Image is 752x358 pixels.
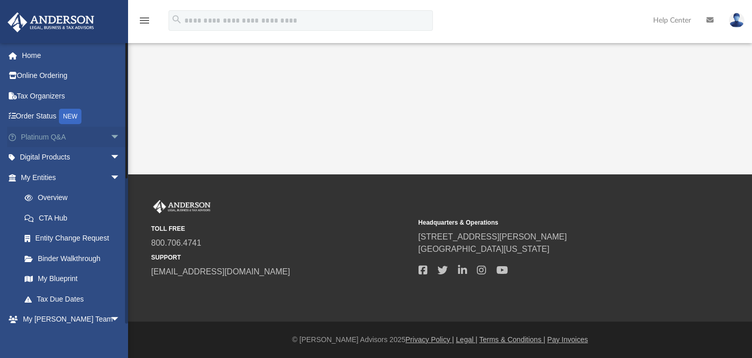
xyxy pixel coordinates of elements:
a: Home [7,45,136,66]
div: © [PERSON_NAME] Advisors 2025 [128,334,752,345]
a: CTA Hub [14,208,136,228]
a: Binder Walkthrough [14,248,136,269]
span: arrow_drop_down [110,127,131,148]
a: Terms & Conditions | [479,335,546,344]
span: arrow_drop_down [110,147,131,168]
a: Entity Change Request [14,228,136,249]
a: Overview [14,188,136,208]
a: [STREET_ADDRESS][PERSON_NAME] [419,232,567,241]
span: arrow_drop_down [110,167,131,188]
img: User Pic [729,13,744,28]
small: Headquarters & Operations [419,218,679,227]
span: arrow_drop_down [110,309,131,330]
a: Privacy Policy | [406,335,454,344]
a: My [PERSON_NAME] Teamarrow_drop_down [7,309,131,330]
a: Tax Due Dates [14,289,136,309]
div: NEW [59,109,81,124]
a: 800.706.4741 [151,238,201,247]
img: Anderson Advisors Platinum Portal [151,200,213,213]
a: Legal | [456,335,477,344]
i: search [171,14,182,25]
a: Order StatusNEW [7,106,136,127]
img: Anderson Advisors Platinum Portal [5,12,97,32]
i: menu [138,14,151,27]
a: Digital Productsarrow_drop_down [7,147,136,168]
a: Tax Organizers [7,86,136,106]
a: Online Ordering [7,66,136,86]
a: My Blueprint [14,269,131,289]
a: Platinum Q&Aarrow_drop_down [7,127,136,147]
small: SUPPORT [151,253,411,262]
a: Pay Invoices [547,335,588,344]
small: TOLL FREE [151,224,411,233]
a: My Entitiesarrow_drop_down [7,167,136,188]
a: menu [138,19,151,27]
a: [EMAIL_ADDRESS][DOMAIN_NAME] [151,267,290,276]
a: [GEOGRAPHIC_DATA][US_STATE] [419,245,550,253]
